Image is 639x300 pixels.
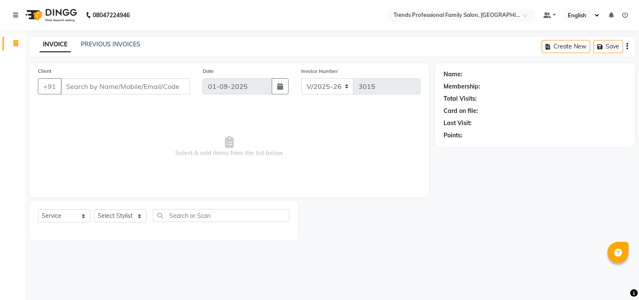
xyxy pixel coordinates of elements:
div: Card on file: [444,107,478,115]
div: Name: [444,70,463,79]
div: Membership: [444,82,480,91]
button: +91 [38,78,61,94]
a: INVOICE [40,37,71,52]
label: Date [203,67,214,75]
label: Client [38,67,51,75]
img: logo [21,3,79,27]
div: Points: [444,131,463,140]
b: 08047224946 [93,3,130,27]
input: Search by Name/Mobile/Email/Code [61,78,190,94]
label: Invoice Number [301,67,338,75]
iframe: chat widget [604,266,631,292]
a: PREVIOUS INVOICES [81,40,140,48]
div: Last Visit: [444,119,472,128]
span: Select & add items from the list below [38,104,420,189]
button: Save [594,40,623,53]
div: Total Visits: [444,94,477,103]
button: Create New [542,40,590,53]
input: Search or Scan [153,209,289,222]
